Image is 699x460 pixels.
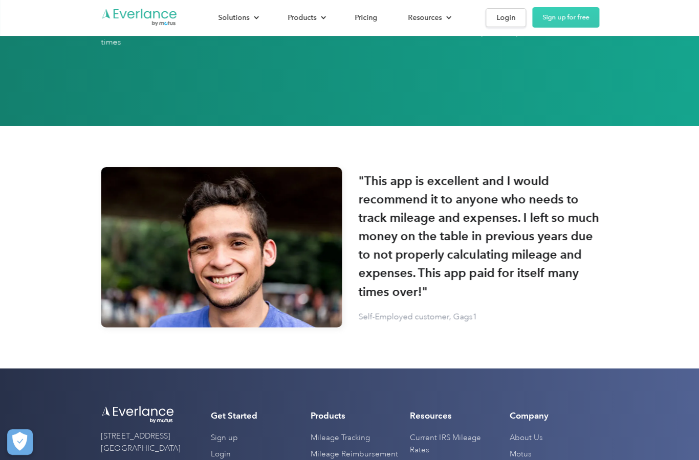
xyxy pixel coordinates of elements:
a: Current IRS Mileage Rates [409,430,499,458]
div: Login [495,12,514,25]
strong: "This app is excellent and I would recommend it to anyone who needs to track mileage and expenses... [358,172,598,301]
img: Everlance logo white [101,405,174,424]
div: Solutions [207,10,267,28]
div: Solutions [217,12,249,25]
a: Sign up for free [531,8,598,29]
button: Cookies Settings [7,429,33,455]
div: Products [277,10,334,28]
a: Pricing [344,10,387,28]
h4: Company [509,409,548,422]
a: About Us [509,430,542,446]
div: Resources [407,12,441,25]
a: Mileage Tracking [310,430,369,446]
h4: Products [310,409,344,422]
a: Sign up [210,430,237,446]
div: Pricing [354,12,377,25]
a: Go to homepage [101,9,178,28]
h4: Resources [409,409,451,422]
p: Self-Employed customer, Gags1 [358,311,476,323]
h4: Get Started [210,409,257,422]
div: Products [287,12,316,25]
a: [STREET_ADDRESS][GEOGRAPHIC_DATA] [101,428,180,457]
div: Resources [397,10,459,28]
a: Login [485,9,525,28]
img: a young man with a purple shirt smiling [101,168,341,328]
